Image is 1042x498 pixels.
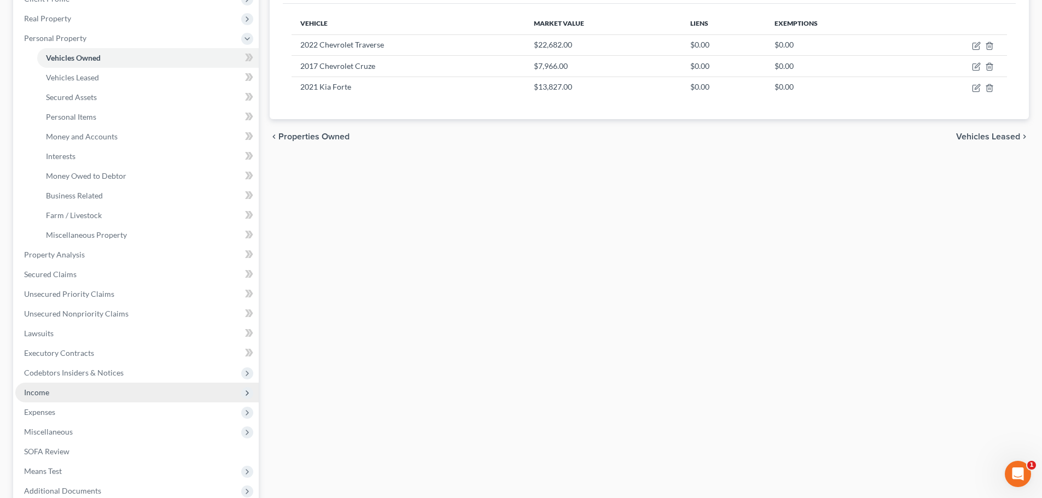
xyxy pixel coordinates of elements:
[37,68,259,87] a: Vehicles Leased
[24,427,73,436] span: Miscellaneous
[15,245,259,265] a: Property Analysis
[956,132,1020,141] span: Vehicles Leased
[46,132,118,141] span: Money and Accounts
[24,250,85,259] span: Property Analysis
[46,73,99,82] span: Vehicles Leased
[24,407,55,417] span: Expenses
[766,13,906,34] th: Exemptions
[525,77,682,97] td: $13,827.00
[46,112,96,121] span: Personal Items
[766,56,906,77] td: $0.00
[682,34,766,55] td: $0.00
[1027,461,1036,470] span: 1
[292,13,525,34] th: Vehicle
[1005,461,1031,487] iframe: Intercom live chat
[292,77,525,97] td: 2021 Kia Forte
[15,265,259,284] a: Secured Claims
[24,329,54,338] span: Lawsuits
[46,191,103,200] span: Business Related
[766,34,906,55] td: $0.00
[37,166,259,186] a: Money Owed to Debtor
[37,107,259,127] a: Personal Items
[24,289,114,298] span: Unsecured Priority Claims
[682,13,766,34] th: Liens
[525,34,682,55] td: $22,682.00
[24,33,86,43] span: Personal Property
[24,309,129,318] span: Unsecured Nonpriority Claims
[46,171,126,180] span: Money Owed to Debtor
[682,77,766,97] td: $0.00
[24,14,71,23] span: Real Property
[24,486,101,495] span: Additional Documents
[525,13,682,34] th: Market Value
[37,127,259,147] a: Money and Accounts
[278,132,350,141] span: Properties Owned
[270,132,278,141] i: chevron_left
[46,230,127,239] span: Miscellaneous Property
[292,34,525,55] td: 2022 Chevrolet Traverse
[292,56,525,77] td: 2017 Chevrolet Cruze
[15,324,259,343] a: Lawsuits
[46,151,75,161] span: Interests
[24,269,77,279] span: Secured Claims
[766,77,906,97] td: $0.00
[37,147,259,166] a: Interests
[15,343,259,363] a: Executory Contracts
[24,348,94,358] span: Executory Contracts
[46,92,97,102] span: Secured Assets
[37,48,259,68] a: Vehicles Owned
[46,53,101,62] span: Vehicles Owned
[15,284,259,304] a: Unsecured Priority Claims
[682,56,766,77] td: $0.00
[15,442,259,461] a: SOFA Review
[24,368,124,377] span: Codebtors Insiders & Notices
[15,304,259,324] a: Unsecured Nonpriority Claims
[37,87,259,107] a: Secured Assets
[37,206,259,225] a: Farm / Livestock
[37,186,259,206] a: Business Related
[24,447,69,456] span: SOFA Review
[1020,132,1029,141] i: chevron_right
[525,56,682,77] td: $7,966.00
[956,132,1029,141] button: Vehicles Leased chevron_right
[270,132,350,141] button: chevron_left Properties Owned
[24,388,49,397] span: Income
[37,225,259,245] a: Miscellaneous Property
[24,466,62,476] span: Means Test
[46,210,102,220] span: Farm / Livestock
